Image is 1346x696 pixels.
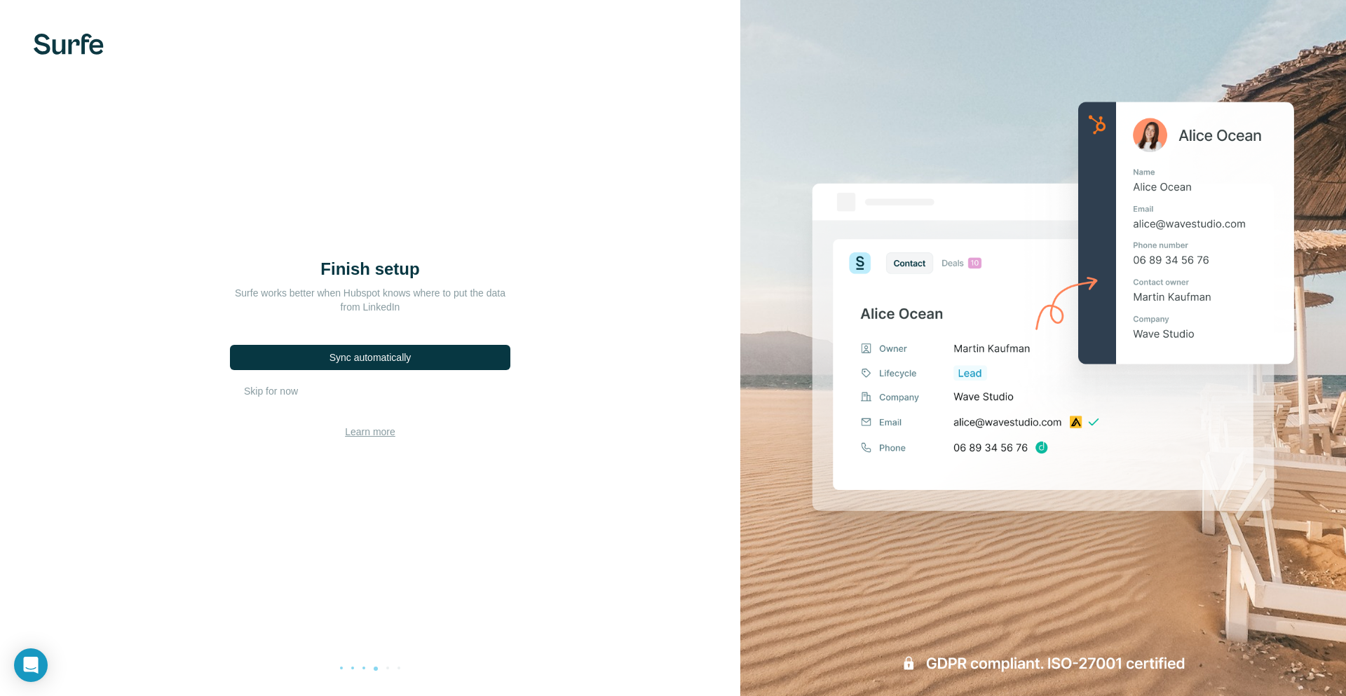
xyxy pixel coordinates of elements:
[329,350,412,364] div: Sync automatically
[230,286,510,314] div: Surfe works better when Hubspot knows where to put the data from LinkedIn
[14,648,48,682] div: Open Intercom Messenger
[345,425,395,439] button: Learn more
[230,258,510,280] h1: Finish setup
[230,345,510,370] button: Sync automatically
[34,34,104,55] img: Surfe's logo
[244,384,298,398] button: Skip for now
